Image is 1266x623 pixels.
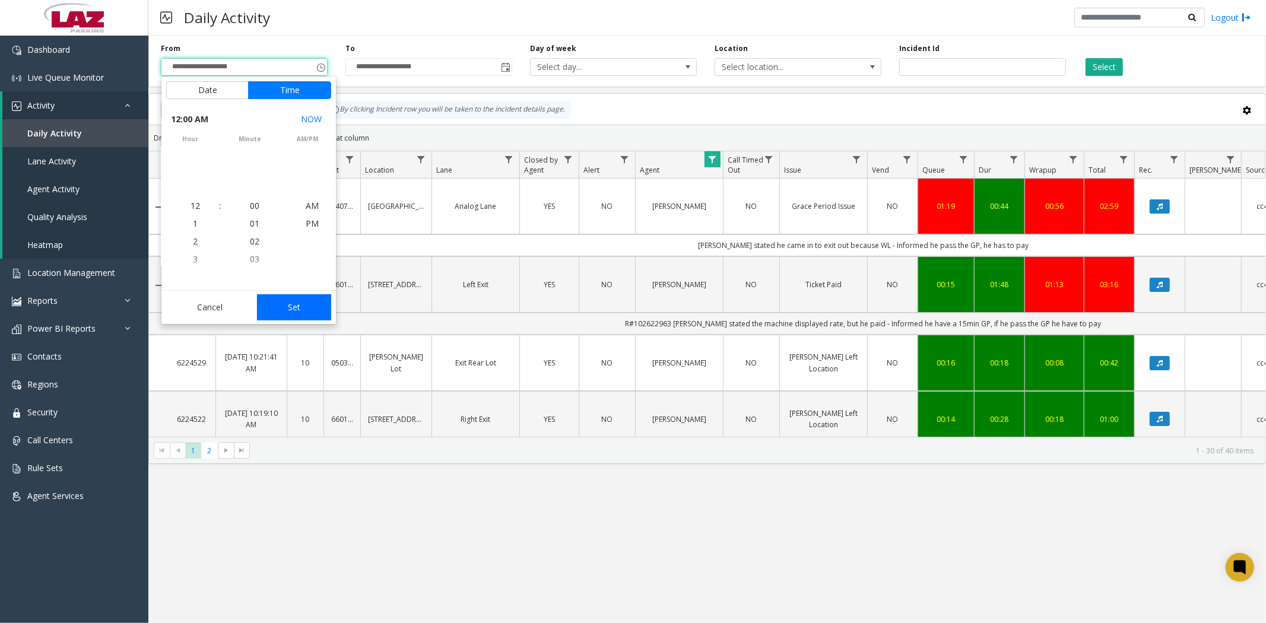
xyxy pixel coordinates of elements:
[12,46,21,55] img: 'icon'
[1092,414,1127,425] a: 01:00
[27,128,82,139] span: Daily Activity
[27,323,96,334] span: Power BI Reports
[715,43,748,54] label: Location
[368,351,424,374] a: [PERSON_NAME] Lot
[161,43,180,54] label: From
[1032,414,1077,425] a: 00:18
[223,408,280,430] a: [DATE] 10:19:10 AM
[899,43,940,54] label: Incident Id
[544,279,555,290] span: YES
[849,151,865,167] a: Issue Filter Menu
[149,281,168,290] a: Collapse Details
[925,414,967,425] a: 00:14
[527,414,572,425] a: YES
[1139,165,1153,175] span: Rec.
[643,279,716,290] a: [PERSON_NAME]
[1029,165,1056,175] span: Wrapup
[218,442,234,459] span: Go to the next page
[1032,201,1077,212] div: 00:56
[501,151,517,167] a: Lane Filter Menu
[27,406,58,418] span: Security
[294,414,316,425] a: 10
[12,297,21,306] img: 'icon'
[1166,151,1182,167] a: Rec. Filter Menu
[544,358,555,368] span: YES
[237,446,246,455] span: Go to the last page
[1092,357,1127,368] div: 00:42
[887,201,899,211] span: NO
[1189,165,1243,175] span: [PERSON_NAME]
[439,414,512,425] a: Right Exit
[887,279,899,290] span: NO
[731,279,772,290] a: NO
[715,59,848,75] span: Select location...
[982,414,1017,425] a: 00:28
[1032,357,1077,368] a: 00:08
[527,357,572,368] a: YES
[925,357,967,368] div: 00:16
[368,414,424,425] a: [STREET_ADDRESS]
[982,279,1017,290] a: 01:48
[314,59,327,75] span: Toggle popup
[586,201,628,212] a: NO
[193,218,198,229] span: 1
[27,211,87,223] span: Quality Analysis
[1092,201,1127,212] a: 02:59
[982,357,1017,368] a: 00:18
[899,151,915,167] a: Vend Filter Menu
[439,201,512,212] a: Analog Lane
[294,357,316,368] a: 10
[925,279,967,290] a: 00:15
[160,3,172,32] img: pageIcon
[887,358,899,368] span: NO
[27,44,70,55] span: Dashboard
[787,351,860,374] a: [PERSON_NAME] Left Location
[171,111,208,128] span: 12:00 AM
[979,165,991,175] span: Dur
[982,201,1017,212] div: 00:44
[331,279,353,290] a: 660122
[27,462,63,473] span: Rule Sets
[248,81,331,99] button: Time tab
[178,3,276,32] h3: Daily Activity
[331,414,353,425] a: 660122
[345,43,355,54] label: To
[583,165,599,175] span: Alert
[12,380,21,390] img: 'icon'
[439,279,512,290] a: Left Exit
[1089,165,1106,175] span: Total
[586,279,628,290] a: NO
[436,165,452,175] span: Lane
[166,294,253,320] button: Cancel
[27,490,84,501] span: Agent Services
[787,201,860,212] a: Grace Period Issue
[27,183,80,195] span: Agent Activity
[296,109,326,130] button: Select now
[12,74,21,83] img: 'icon'
[257,446,1254,456] kendo-pager-info: 1 - 30 of 40 items
[306,218,319,229] span: PM
[705,151,721,167] a: Agent Filter Menu
[1032,279,1077,290] a: 01:13
[234,442,250,459] span: Go to the last page
[149,202,168,212] a: Collapse Details
[175,414,208,425] a: 6224522
[27,434,73,446] span: Call Centers
[368,201,424,212] a: [GEOGRAPHIC_DATA]
[2,147,148,175] a: Lane Activity
[368,279,424,290] a: [STREET_ADDRESS]
[257,294,332,320] button: Set
[875,414,910,425] a: NO
[761,151,777,167] a: Call Timed Out Filter Menu
[956,151,972,167] a: Queue Filter Menu
[27,72,104,83] span: Live Queue Monitor
[12,436,21,446] img: 'icon'
[250,253,259,265] span: 03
